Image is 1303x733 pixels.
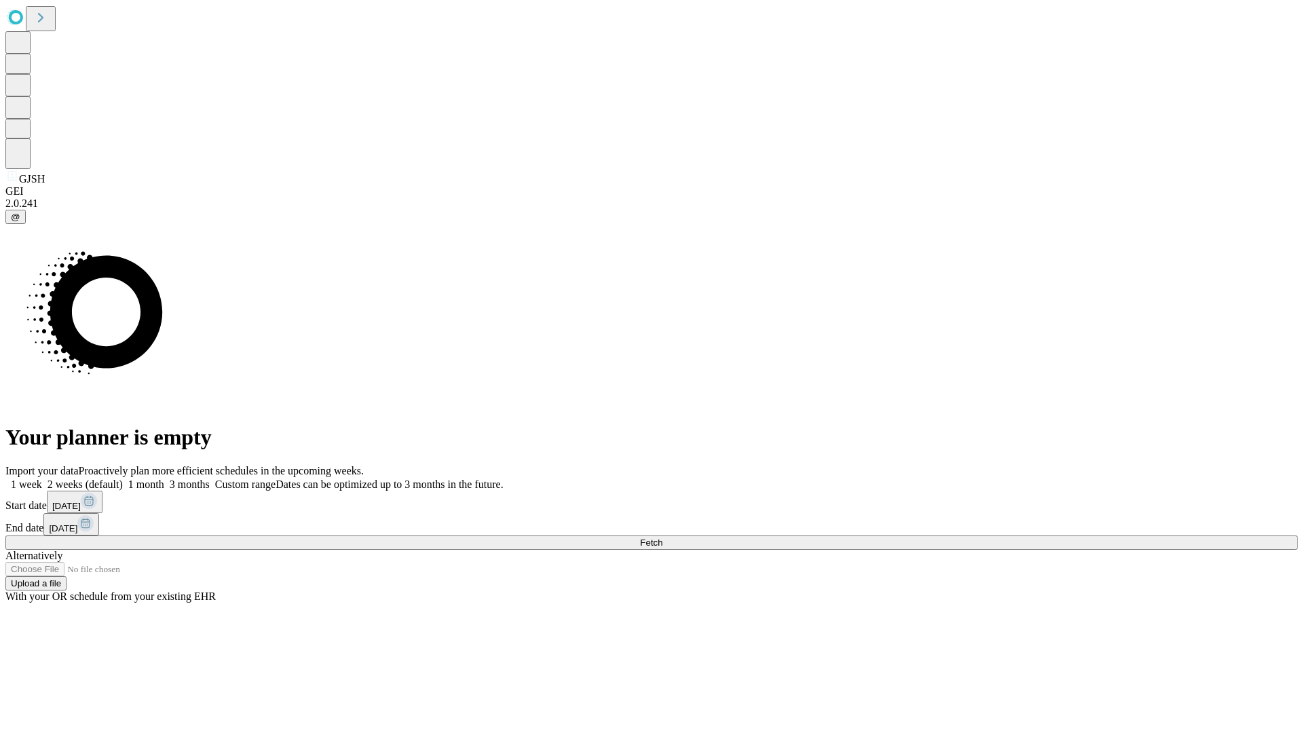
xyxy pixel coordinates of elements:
button: Fetch [5,535,1298,550]
span: Import your data [5,465,79,476]
span: With your OR schedule from your existing EHR [5,590,216,602]
div: End date [5,513,1298,535]
div: Start date [5,491,1298,513]
span: @ [11,212,20,222]
span: GJSH [19,173,45,185]
span: Alternatively [5,550,62,561]
span: 1 week [11,478,42,490]
div: GEI [5,185,1298,198]
button: Upload a file [5,576,67,590]
button: @ [5,210,26,224]
h1: Your planner is empty [5,425,1298,450]
span: [DATE] [52,501,81,511]
span: Custom range [215,478,276,490]
span: 3 months [170,478,210,490]
div: 2.0.241 [5,198,1298,210]
span: 1 month [128,478,164,490]
span: 2 weeks (default) [48,478,123,490]
span: Fetch [640,538,662,548]
button: [DATE] [43,513,99,535]
span: Proactively plan more efficient schedules in the upcoming weeks. [79,465,364,476]
span: [DATE] [49,523,77,533]
span: Dates can be optimized up to 3 months in the future. [276,478,503,490]
button: [DATE] [47,491,102,513]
